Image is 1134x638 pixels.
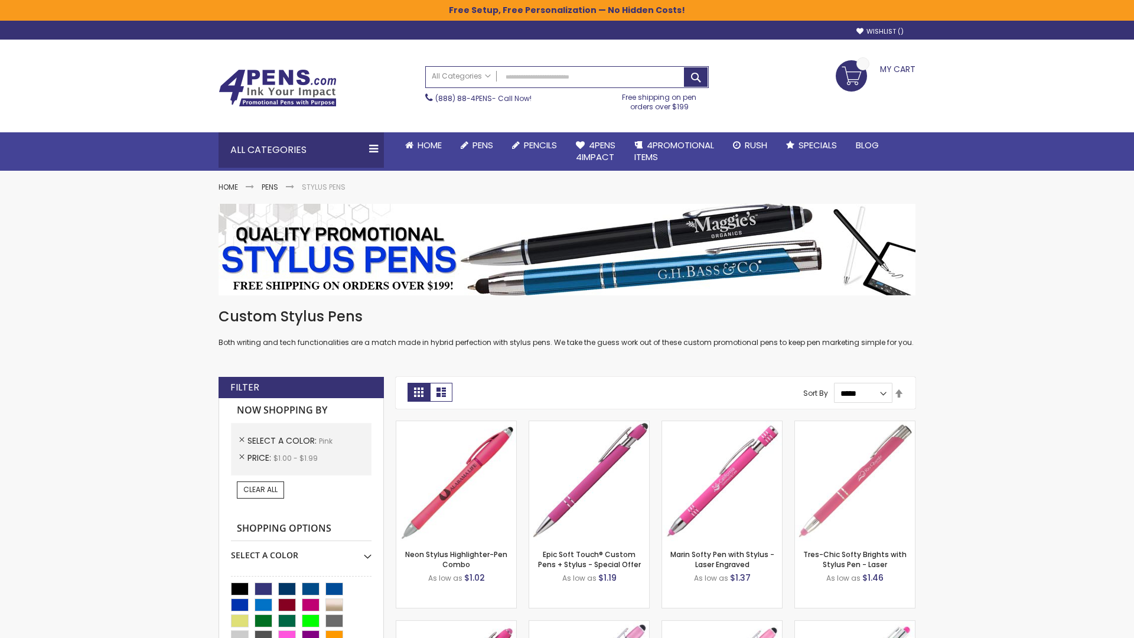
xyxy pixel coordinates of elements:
[408,383,430,402] strong: Grid
[426,67,497,86] a: All Categories
[396,421,516,541] img: Neon Stylus Highlighter-Pen Combo-Pink
[795,421,915,541] img: Tres-Chic Softy Brights with Stylus Pen - Laser-Pink
[247,435,319,447] span: Select A Color
[231,398,372,423] strong: Now Shopping by
[856,27,904,36] a: Wishlist
[745,139,767,151] span: Rush
[219,182,238,192] a: Home
[566,132,625,171] a: 4Pens4impact
[799,139,837,151] span: Specials
[529,620,649,630] a: Ellipse Stylus Pen - LaserMax-Pink
[670,549,774,569] a: Marin Softy Pen with Stylus - Laser Engraved
[405,549,507,569] a: Neon Stylus Highlighter-Pen Combo
[856,139,879,151] span: Blog
[396,421,516,431] a: Neon Stylus Highlighter-Pen Combo-Pink
[435,93,532,103] span: - Call Now!
[610,88,709,112] div: Free shipping on pen orders over $199
[302,182,346,192] strong: Stylus Pens
[562,573,597,583] span: As low as
[795,620,915,630] a: Tres-Chic Softy with Stylus Top Pen - ColorJet-Pink
[273,453,318,463] span: $1.00 - $1.99
[777,132,846,158] a: Specials
[432,71,491,81] span: All Categories
[524,139,557,151] span: Pencils
[795,421,915,431] a: Tres-Chic Softy Brights with Stylus Pen - Laser-Pink
[730,572,751,584] span: $1.37
[396,620,516,630] a: Ellipse Softy Brights with Stylus Pen - Laser-Pink
[231,516,372,542] strong: Shopping Options
[428,573,462,583] span: As low as
[219,69,337,107] img: 4Pens Custom Pens and Promotional Products
[262,182,278,192] a: Pens
[625,132,724,171] a: 4PROMOTIONALITEMS
[451,132,503,158] a: Pens
[219,132,384,168] div: All Categories
[803,388,828,398] label: Sort By
[237,481,284,498] a: Clear All
[418,139,442,151] span: Home
[219,204,915,295] img: Stylus Pens
[538,549,641,569] a: Epic Soft Touch® Custom Pens + Stylus - Special Offer
[472,139,493,151] span: Pens
[724,132,777,158] a: Rush
[319,436,333,446] span: Pink
[219,307,915,348] div: Both writing and tech functionalities are a match made in hybrid perfection with stylus pens. We ...
[634,139,714,163] span: 4PROMOTIONAL ITEMS
[243,484,278,494] span: Clear All
[435,93,492,103] a: (888) 88-4PENS
[231,541,372,561] div: Select A Color
[503,132,566,158] a: Pencils
[826,573,861,583] span: As low as
[694,573,728,583] span: As low as
[247,452,273,464] span: Price
[219,307,915,326] h1: Custom Stylus Pens
[598,572,617,584] span: $1.19
[862,572,884,584] span: $1.46
[803,549,907,569] a: Tres-Chic Softy Brights with Stylus Pen - Laser
[846,132,888,158] a: Blog
[576,139,615,163] span: 4Pens 4impact
[230,381,259,394] strong: Filter
[662,421,782,431] a: Marin Softy Pen with Stylus - Laser Engraved-Pink
[529,421,649,431] a: 4P-MS8B-Pink
[662,421,782,541] img: Marin Softy Pen with Stylus - Laser Engraved-Pink
[529,421,649,541] img: 4P-MS8B-Pink
[464,572,485,584] span: $1.02
[396,132,451,158] a: Home
[662,620,782,630] a: Ellipse Stylus Pen - ColorJet-Pink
